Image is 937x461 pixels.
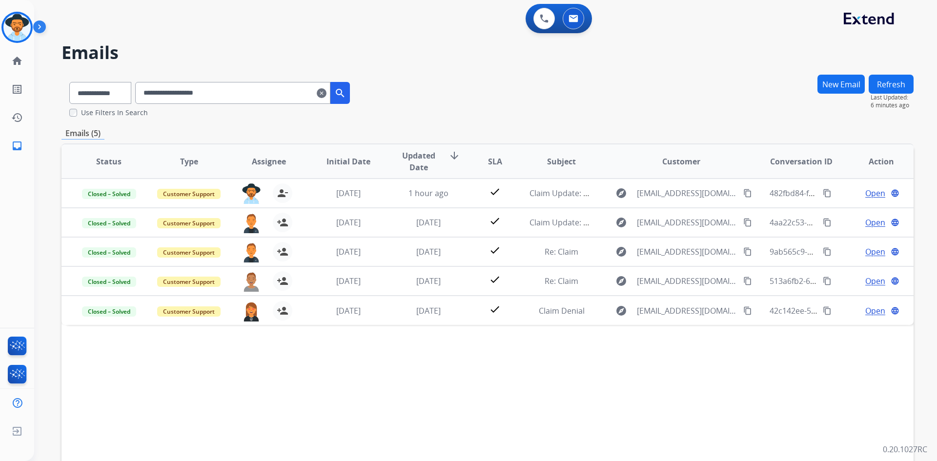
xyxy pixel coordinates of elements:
[865,275,885,287] span: Open
[416,276,441,286] span: [DATE]
[416,246,441,257] span: [DATE]
[545,246,578,257] span: Re: Claim
[743,306,752,315] mat-icon: content_copy
[61,43,914,62] h2: Emails
[334,87,346,99] mat-icon: search
[448,150,460,161] mat-icon: arrow_downward
[96,156,122,167] span: Status
[416,305,441,316] span: [DATE]
[662,156,700,167] span: Customer
[336,276,361,286] span: [DATE]
[865,217,885,228] span: Open
[408,188,448,199] span: 1 hour ago
[545,276,578,286] span: Re: Claim
[157,306,221,317] span: Customer Support
[823,277,832,285] mat-icon: content_copy
[82,247,136,258] span: Closed – Solved
[489,186,501,198] mat-icon: check
[277,217,288,228] mat-icon: person_add
[489,215,501,227] mat-icon: check
[82,277,136,287] span: Closed – Solved
[891,247,899,256] mat-icon: language
[891,218,899,227] mat-icon: language
[277,187,288,199] mat-icon: person_remove
[615,246,627,258] mat-icon: explore
[157,218,221,228] span: Customer Support
[82,189,136,199] span: Closed – Solved
[277,275,288,287] mat-icon: person_add
[823,189,832,198] mat-icon: content_copy
[180,156,198,167] span: Type
[871,101,914,109] span: 6 minutes ago
[823,306,832,315] mat-icon: content_copy
[891,189,899,198] mat-icon: language
[82,218,136,228] span: Closed – Solved
[823,218,832,227] mat-icon: content_copy
[489,274,501,285] mat-icon: check
[743,189,752,198] mat-icon: content_copy
[865,246,885,258] span: Open
[637,187,737,199] span: [EMAIL_ADDRESS][DOMAIN_NAME]
[539,305,585,316] span: Claim Denial
[242,301,261,321] img: agent-avatar
[637,275,737,287] span: [EMAIL_ADDRESS][DOMAIN_NAME]
[871,94,914,101] span: Last Updated:
[834,144,914,179] th: Action
[416,217,441,228] span: [DATE]
[488,156,502,167] span: SLA
[336,246,361,257] span: [DATE]
[326,156,370,167] span: Initial Date
[157,247,221,258] span: Customer Support
[336,188,361,199] span: [DATE]
[865,187,885,199] span: Open
[242,183,261,204] img: agent-avatar
[615,305,627,317] mat-icon: explore
[637,305,737,317] span: [EMAIL_ADDRESS][DOMAIN_NAME]
[277,305,288,317] mat-icon: person_add
[397,150,441,173] span: Updated Date
[11,83,23,95] mat-icon: list_alt
[489,244,501,256] mat-icon: check
[336,217,361,228] span: [DATE]
[336,305,361,316] span: [DATE]
[770,217,921,228] span: 4aa22c53-b89e-4fd0-b6d8-8b13eb6b2ee5
[277,246,288,258] mat-icon: person_add
[743,277,752,285] mat-icon: content_copy
[82,306,136,317] span: Closed – Solved
[823,247,832,256] mat-icon: content_copy
[242,242,261,262] img: agent-avatar
[11,140,23,152] mat-icon: inbox
[770,305,914,316] span: 42c142ee-5065-4d29-9f1d-15f146fdfbb4
[317,87,326,99] mat-icon: clear
[817,75,865,94] button: New Email
[615,217,627,228] mat-icon: explore
[869,75,914,94] button: Refresh
[865,305,885,317] span: Open
[637,217,737,228] span: [EMAIL_ADDRESS][DOMAIN_NAME]
[615,187,627,199] mat-icon: explore
[157,189,221,199] span: Customer Support
[530,217,672,228] span: Claim Update: Parts ordered for repair
[891,277,899,285] mat-icon: language
[530,188,672,199] span: Claim Update: Parts ordered for repair
[252,156,286,167] span: Assignee
[770,188,912,199] span: 482fbd84-fdce-4f97-85e4-77f135b47b7f
[637,246,737,258] span: [EMAIL_ADDRESS][DOMAIN_NAME]
[11,55,23,67] mat-icon: home
[242,271,261,292] img: agent-avatar
[743,247,752,256] mat-icon: content_copy
[770,156,833,167] span: Conversation ID
[891,306,899,315] mat-icon: language
[61,127,104,140] p: Emails (5)
[883,443,927,455] p: 0.20.1027RC
[11,112,23,123] mat-icon: history
[81,108,148,118] label: Use Filters In Search
[547,156,576,167] span: Subject
[242,213,261,233] img: agent-avatar
[770,246,919,257] span: 9ab565c9-357a-4b69-9b66-2aba542f3826
[743,218,752,227] mat-icon: content_copy
[770,276,915,286] span: 513a6fb2-6cca-46b5-8c7f-469c1c576617
[489,303,501,315] mat-icon: check
[157,277,221,287] span: Customer Support
[615,275,627,287] mat-icon: explore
